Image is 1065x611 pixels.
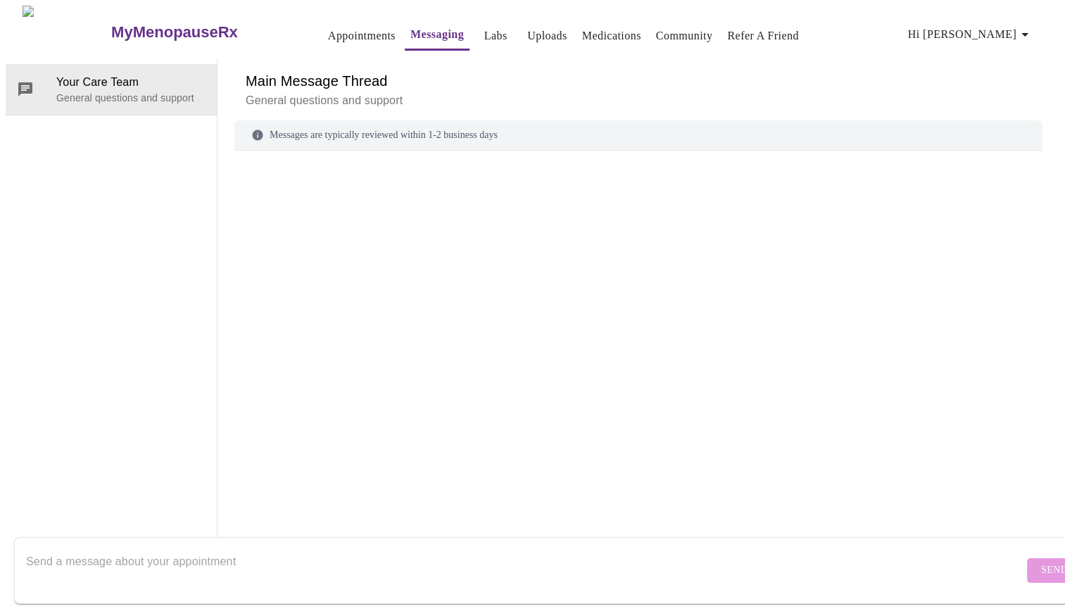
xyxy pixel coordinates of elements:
[727,26,799,46] a: Refer a Friend
[322,22,401,50] button: Appointments
[56,91,206,105] p: General questions and support
[576,22,647,50] button: Medications
[246,70,1031,92] h6: Main Message Thread
[56,74,206,91] span: Your Care Team
[527,26,567,46] a: Uploads
[111,23,238,42] h3: MyMenopauseRx
[656,26,713,46] a: Community
[405,20,470,51] button: Messaging
[650,22,719,50] button: Community
[582,26,641,46] a: Medications
[484,26,508,46] a: Labs
[908,25,1033,44] span: Hi [PERSON_NAME]
[328,26,396,46] a: Appointments
[721,22,805,50] button: Refer a Friend
[110,8,294,57] a: MyMenopauseRx
[6,64,217,115] div: Your Care TeamGeneral questions and support
[522,22,573,50] button: Uploads
[23,6,110,58] img: MyMenopauseRx Logo
[473,22,518,50] button: Labs
[234,120,1042,151] div: Messages are typically reviewed within 1-2 business days
[902,20,1039,49] button: Hi [PERSON_NAME]
[410,25,464,44] a: Messaging
[246,92,1031,109] p: General questions and support
[26,548,1023,593] textarea: Send a message about your appointment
